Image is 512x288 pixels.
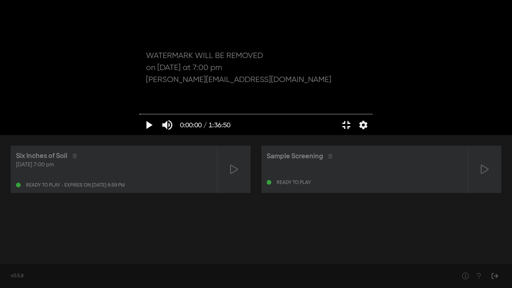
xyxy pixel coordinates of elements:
div: Ready to play - expires on [DATE] 6:59 pm [26,183,125,188]
button: Exit full screen [337,115,356,135]
div: v0.5.8 [11,273,445,280]
div: Six Inches of Soil [16,151,67,161]
button: Help [459,269,472,283]
div: Sample Screening [267,151,323,161]
button: Sign Out [488,269,501,283]
button: 0:00:00 / 1:36:50 [177,115,234,135]
button: Play [139,115,158,135]
button: Help [472,269,485,283]
div: Ready to play [277,180,311,185]
button: More settings [356,115,371,135]
div: [DATE] 7:00 pm [16,161,212,169]
button: Mute [158,115,177,135]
